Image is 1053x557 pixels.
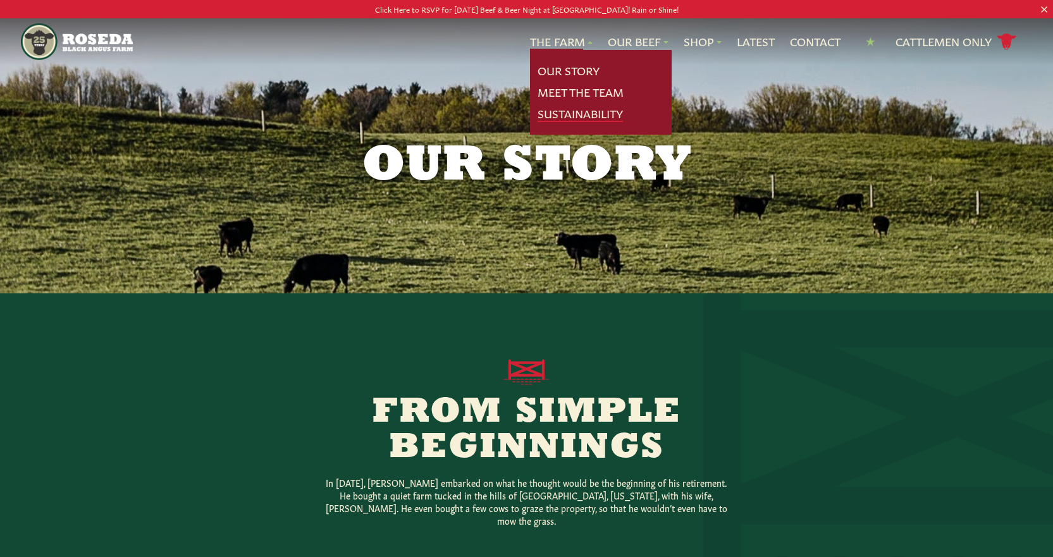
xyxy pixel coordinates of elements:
[538,84,624,101] a: Meet The Team
[538,63,600,79] a: Our Story
[284,395,770,466] h2: From Simple Beginnings
[896,31,1017,53] a: Cattlemen Only
[538,106,623,122] a: Sustainability
[684,34,722,50] a: Shop
[52,3,1001,16] p: Click Here to RSVP for [DATE] Beef & Beer Night at [GEOGRAPHIC_DATA]! Rain or Shine!
[737,34,775,50] a: Latest
[790,34,841,50] a: Contact
[530,34,593,50] a: The Farm
[203,142,851,192] h1: Our Story
[21,18,1031,65] nav: Main Navigation
[21,23,133,60] img: https://roseda.com/wp-content/uploads/2021/05/roseda-25-header.png
[608,34,668,50] a: Our Beef
[324,476,729,527] p: In [DATE], [PERSON_NAME] embarked on what he thought would be the beginning of his retirement. He...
